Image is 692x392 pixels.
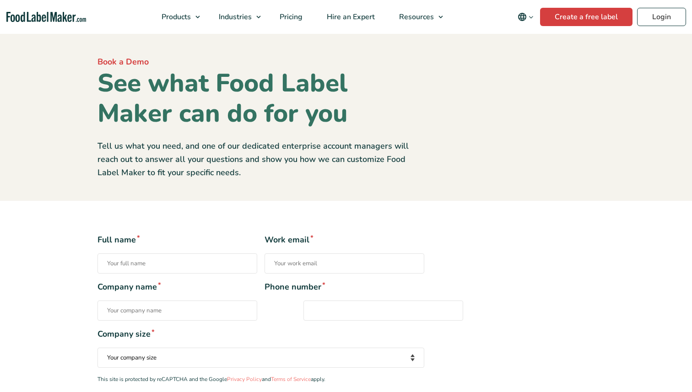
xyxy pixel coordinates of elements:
h1: See what Food Label Maker can do for you [97,68,424,129]
span: Full name [97,234,257,246]
span: Company size [97,328,424,340]
a: Food Label Maker homepage [6,12,86,22]
span: Products [159,12,192,22]
p: Tell us what you need, and one of our dedicated enterprise account managers will reach out to ans... [97,140,424,179]
input: Phone number* [303,301,463,321]
input: Company name* [97,301,257,321]
button: Change language [511,8,540,26]
span: Phone number [265,281,424,293]
a: Terms of Service [271,376,311,383]
a: Privacy Policy [227,376,262,383]
a: Login [637,8,686,26]
span: Book a Demo [97,56,149,67]
span: Work email [265,234,424,246]
input: Work email* [265,253,424,274]
span: Resources [396,12,435,22]
span: Pricing [277,12,303,22]
p: This site is protected by reCAPTCHA and the Google and apply. [97,375,424,384]
span: Hire an Expert [324,12,376,22]
span: Industries [216,12,253,22]
span: Company name [97,281,257,293]
input: Full name* [97,253,257,274]
a: Create a free label [540,8,633,26]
